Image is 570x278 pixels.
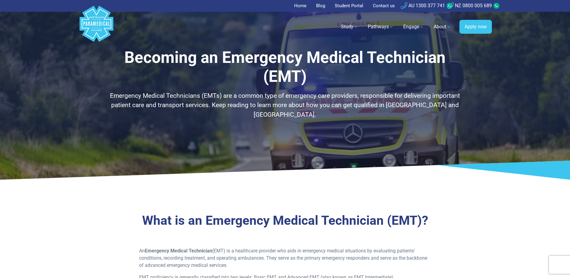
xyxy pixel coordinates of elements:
[78,12,114,42] a: Australian Paramedical College
[401,3,445,8] a: AU 1300 377 741
[145,248,212,254] strong: Emergency Medical Technician
[337,18,362,35] a: Study
[400,18,428,35] a: Engage
[109,48,461,86] h1: Becoming an Emergency Medical Technician (EMT)
[430,18,455,35] a: About
[139,247,431,269] p: An (EMT) is a healthcare provider who aids in emergency medical situations by evaluating patients...
[109,91,461,120] p: Emergency Medical Technicians (EMTs) are a common type of emergency care providers, responsible f...
[447,3,492,8] a: NZ 0800 005 689
[109,213,461,228] h2: What is an Emergency Medical Technician (EMT)?
[364,18,397,35] a: Pathways
[459,20,492,34] a: Apply now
